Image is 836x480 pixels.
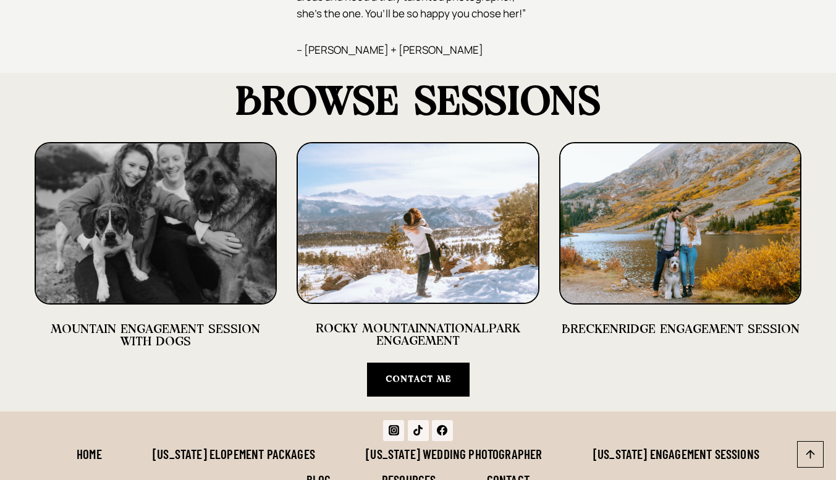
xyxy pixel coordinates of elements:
[386,375,451,384] strong: CONTACT ME
[432,420,453,441] a: Facebook
[428,322,489,335] a: NATIONAL
[568,441,785,467] a: [US_STATE] Engagement Sessions
[367,363,470,396] a: CONTACT ME
[562,323,800,335] a: BRECKENRIDGE ENGAGEMENT SESSION
[383,420,404,441] a: Instagram
[797,441,824,468] a: Scroll to top
[127,441,340,467] a: [US_STATE] Elopement Packages
[297,41,539,58] p: – [PERSON_NAME] + [PERSON_NAME]
[340,441,568,467] a: [US_STATE] Wedding Photographer
[235,83,601,122] strong: BROWSE SESSIONS
[51,323,260,348] a: MOUNTAIN ENGAGEMENT SESSION WITH DOGS
[51,441,127,467] a: Home
[297,322,539,347] h3: ROCKY MOUNTAIN PARK ENGAGEMENT
[408,420,429,441] a: TikTok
